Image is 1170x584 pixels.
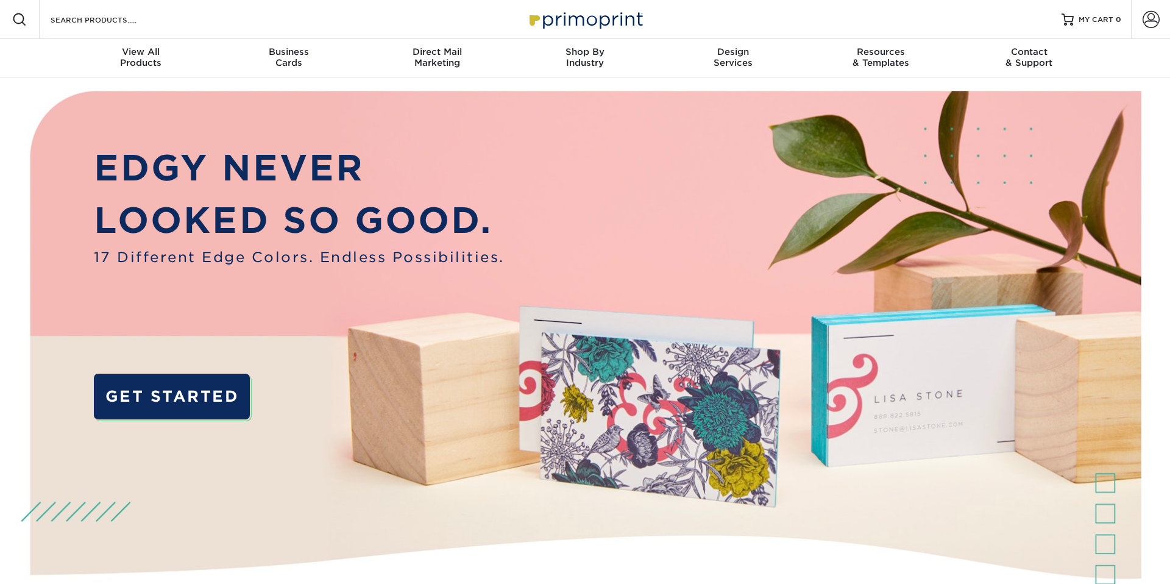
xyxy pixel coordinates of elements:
span: 0 [1116,15,1121,24]
a: DesignServices [659,39,807,78]
div: Products [67,46,215,68]
span: 17 Different Edge Colors. Endless Possibilities. [94,247,505,268]
div: Services [659,46,807,68]
a: GET STARTED [94,374,250,420]
div: Marketing [363,46,511,68]
span: View All [67,46,215,57]
a: Contact& Support [955,39,1103,78]
a: Shop ByIndustry [511,39,659,78]
p: LOOKED SO GOOD. [94,194,505,247]
a: View AllProducts [67,39,215,78]
p: EDGY NEVER [94,142,505,194]
a: BusinessCards [215,39,363,78]
span: Design [659,46,807,57]
img: Primoprint [524,6,646,32]
span: MY CART [1079,15,1113,25]
div: & Templates [807,46,955,68]
span: Resources [807,46,955,57]
input: SEARCH PRODUCTS..... [49,12,168,27]
a: Direct MailMarketing [363,39,511,78]
div: Cards [215,46,363,68]
span: Contact [955,46,1103,57]
div: & Support [955,46,1103,68]
span: Direct Mail [363,46,511,57]
span: Business [215,46,363,57]
a: Resources& Templates [807,39,955,78]
span: Shop By [511,46,659,57]
div: Industry [511,46,659,68]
